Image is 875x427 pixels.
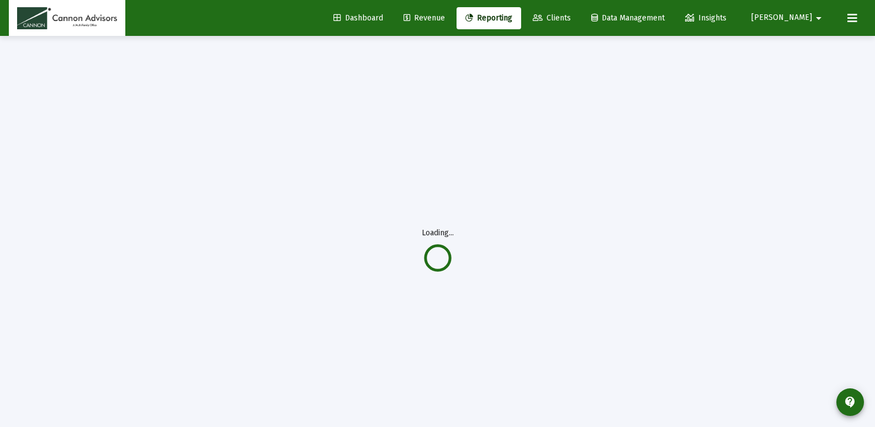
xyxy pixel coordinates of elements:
[404,13,445,23] span: Revenue
[17,7,117,29] img: Dashboard
[844,396,857,409] mat-icon: contact_support
[685,13,726,23] span: Insights
[738,7,839,29] button: [PERSON_NAME]
[751,13,812,23] span: [PERSON_NAME]
[465,13,512,23] span: Reporting
[457,7,521,29] a: Reporting
[533,13,571,23] span: Clients
[325,7,392,29] a: Dashboard
[812,7,825,29] mat-icon: arrow_drop_down
[395,7,454,29] a: Revenue
[591,13,665,23] span: Data Management
[333,13,383,23] span: Dashboard
[676,7,735,29] a: Insights
[524,7,580,29] a: Clients
[582,7,674,29] a: Data Management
